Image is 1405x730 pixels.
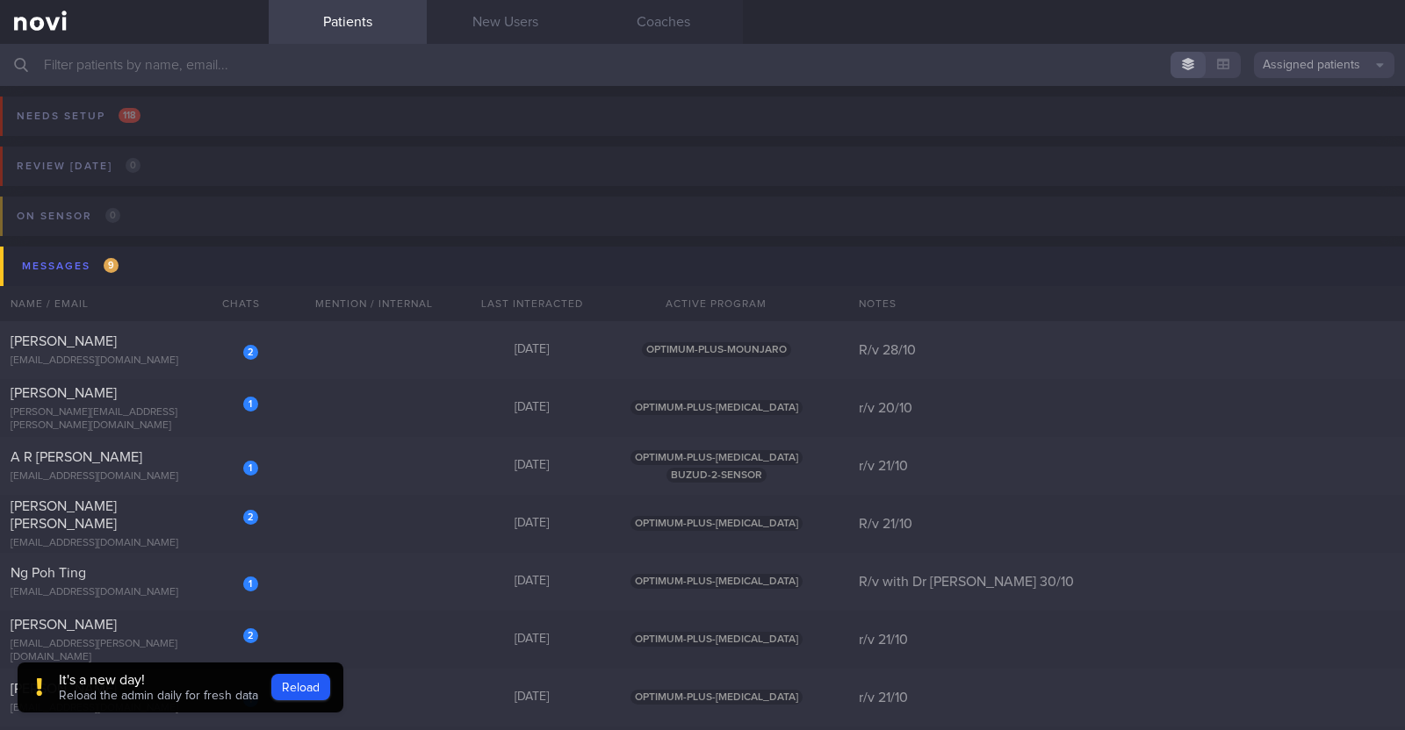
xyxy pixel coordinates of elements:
div: 1 [243,397,258,412]
div: [DATE] [453,458,611,474]
span: 9 [104,258,119,273]
div: [EMAIL_ADDRESS][DOMAIN_NAME] [11,586,258,599]
div: 2 [243,628,258,643]
span: [PERSON_NAME] [PERSON_NAME] [11,499,117,531]
span: A R [PERSON_NAME] [11,450,142,464]
div: R/v 28/10 [848,341,1405,359]
span: OPTIMUM-PLUS-[MEDICAL_DATA] [630,690,803,705]
div: [EMAIL_ADDRESS][DOMAIN_NAME] [11,354,258,368]
div: Needs setup [12,104,145,128]
span: Reload the admin daily for fresh data [59,690,258,702]
div: r/v 21/10 [848,631,1405,648]
span: [PERSON_NAME] [11,334,117,348]
span: 118 [119,108,140,123]
span: [PERSON_NAME] [11,386,117,400]
span: OPTIMUM-PLUS-[MEDICAL_DATA] [630,574,803,589]
span: 0 [126,158,140,173]
span: 0 [105,208,120,223]
span: BUZUD-2-SENSOR [666,468,767,483]
div: [EMAIL_ADDRESS][DOMAIN_NAME] [11,537,258,550]
div: 2 [243,510,258,525]
button: Assigned patients [1254,52,1394,78]
span: OPTIMUM-PLUS-[MEDICAL_DATA] [630,516,803,531]
div: [DATE] [453,400,611,416]
span: Ng Poh Ting [11,566,86,580]
div: r/v 21/10 [848,457,1405,475]
div: [DATE] [453,632,611,648]
div: [EMAIL_ADDRESS][DOMAIN_NAME] [11,470,258,483]
div: Review [DATE] [12,154,145,178]
div: Mention / Internal [295,286,453,321]
div: Active Program [611,286,822,321]
div: [EMAIL_ADDRESS][PERSON_NAME][DOMAIN_NAME] [11,638,258,664]
button: Reload [271,674,330,700]
div: r/v 21/10 [848,689,1405,706]
span: OPTIMUM-PLUS-[MEDICAL_DATA] [630,632,803,647]
div: Messages [18,254,123,278]
div: [DATE] [453,516,611,532]
div: 1 [243,461,258,476]
div: R/v with Dr [PERSON_NAME] 30/10 [848,573,1405,590]
div: 2 [243,345,258,360]
div: r/v 20/10 [848,399,1405,417]
div: [PERSON_NAME][EMAIL_ADDRESS][PERSON_NAME][DOMAIN_NAME] [11,406,258,433]
div: Last Interacted [453,286,611,321]
div: R/v 21/10 [848,515,1405,533]
div: It's a new day! [59,671,258,689]
span: OPTIMUM-PLUS-[MEDICAL_DATA] [630,400,803,415]
span: OPTIMUM-PLUS-MOUNJARO [642,342,791,357]
span: OPTIMUM-PLUS-[MEDICAL_DATA] [630,450,803,465]
span: [PERSON_NAME] [11,682,117,696]
div: Chats [198,286,269,321]
div: [DATE] [453,690,611,705]
div: 1 [243,576,258,591]
span: [PERSON_NAME] [11,618,117,632]
div: [DATE] [453,342,611,358]
div: On sensor [12,204,125,228]
div: Notes [848,286,1405,321]
div: [EMAIL_ADDRESS][DOMAIN_NAME] [11,702,258,715]
div: [DATE] [453,574,611,590]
